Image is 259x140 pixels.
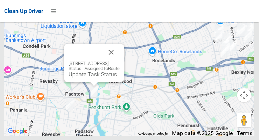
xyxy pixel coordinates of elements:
span: Clean Up Driver [4,8,43,14]
div: 623B Homer Street, KINGSGROVE NSW 2208<br>Status : AssignedToRoute<br><a href="/driver/booking/46... [219,35,233,52]
div: [STREET_ADDRESS] Status : AssignedToRoute [69,61,120,78]
div: 52 Rosemeath Avenue, KINGSGROVE NSW 2208<br>Status : AssignedToRoute<br><a href="/driver/booking/... [222,31,236,49]
a: Clean Up Driver [4,6,43,16]
span: Map data ©2025 Google [172,130,233,137]
div: 54 Main Street, EARLWOOD NSW 2206<br>Status : AssignedToRoute<br><a href="/driver/booking/482688/... [241,29,255,46]
div: 14 Shackel Avenue, KINGSGROVE NSW 2208<br>Status : AssignedToRoute<br><a href="/driver/booking/48... [213,27,227,45]
div: 7 Hercules Avenue, PADSTOW NSW 2211<br>Status : AssignedToRoute<br><a href="/driver/booking/48537... [63,96,77,113]
button: Close [103,44,120,61]
div: 38 Proctor Avenue, KINGSGROVE NSW 2208<br>Status : AssignedToRoute<br><a href="/driver/booking/48... [219,30,233,47]
img: Google [6,127,29,136]
button: Drag Pegman onto the map to open Street View [237,113,251,127]
div: 19 Turton Avenue, CLEMTON PARK NSW 2206<br>Status : AssignedToRoute<br><a href="/driver/booking/4... [212,22,226,39]
button: Map camera controls [237,88,251,102]
button: Keyboard shortcuts [138,131,168,136]
div: 50 Arinya Street, KINGSGROVE NSW 2208<br>Status : AssignedToRoute<br><a href="/driver/booking/486... [218,43,232,60]
div: 35 Pangee Street, KINGSGROVE NSW 2208<br>Status : AssignedToRoute<br><a href="/driver/booking/477... [219,40,233,58]
div: 27 Shackel Avenue, KINGSGROVE NSW 2208<br>Status : AssignedToRoute<br><a href="/driver/booking/48... [212,30,226,47]
div: 97 Davies Road, PADSTOW NSW 2211<br>Status : AssignedToRoute<br><a href="/driver/booking/486183/c... [87,83,101,101]
a: Update Task Status [69,71,117,78]
a: Click to see this area on Google Maps [6,127,29,136]
div: 192-194 William Street, EARLWOOD NSW 2206<br>Status : AssignedToRoute<br><a href="/driver/booking... [234,21,248,39]
div: 18 Turton Avenue, CLEMTON PARK NSW 2206<br>Status : AssignedToRoute<br><a href="/driver/booking/4... [212,23,226,40]
a: Terms (opens in new tab) [237,130,253,137]
div: 20 Birrellea Avenue, EARLWOOD NSW 2206<br>Status : AssignedToRoute<br><a href="/driver/booking/48... [242,24,256,42]
div: 26 Parker Avenue, EARLWOOD NSW 2206<br>Status : AssignedToRoute<br><a href="/driver/booking/47479... [236,22,250,39]
div: 10 Beresford Parade, KINGSGROVE NSW 2208<br>Status : AssignedToRoute<br><a href="/driver/booking/... [226,37,240,55]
